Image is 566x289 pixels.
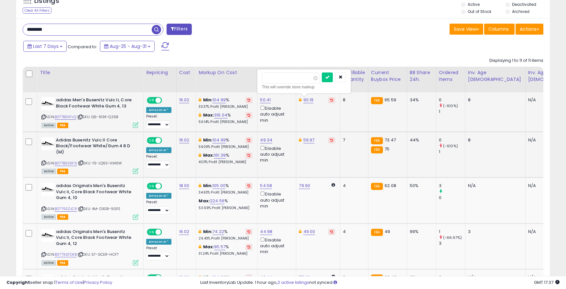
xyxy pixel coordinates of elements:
div: ASIN: [41,183,138,219]
a: B07TBSN7JQ [55,114,76,120]
b: Min: [203,228,213,235]
strong: Copyright [6,279,30,285]
div: 8 [468,97,520,103]
a: 16.02 [179,137,190,143]
small: FBA [371,229,383,236]
i: Revert to store-level Min Markup [247,139,250,142]
label: Deactivated [512,2,536,7]
small: FBA [371,146,383,153]
p: 31.24% Profit [PERSON_NAME] [199,251,252,256]
img: 31IJ-Dzs+WL._SL40_.jpg [41,97,54,110]
div: N/A [468,183,520,189]
p: 34.09% Profit [PERSON_NAME] [199,145,252,149]
div: 4 [343,229,363,235]
a: 79.90 [299,183,310,189]
span: OFF [161,138,171,143]
button: Last 7 Days [23,41,67,52]
a: 74.22 [212,228,224,235]
small: (-100%) [443,143,458,149]
div: 1 [439,149,465,155]
div: seller snap | | [6,280,112,286]
div: 0 [439,137,465,143]
a: 105.00 [212,183,225,189]
b: adidas Originals Men's Busenitz Vulc Ii, Core Black Footwear White Gum 4, 10 [56,183,135,203]
a: B07T9SFDKB [55,252,77,257]
button: Save View [450,24,483,35]
a: 90.19 [303,97,314,103]
div: 34% [410,97,431,103]
p: 34.63% Profit [PERSON_NAME] [199,190,252,195]
div: 1 [439,109,465,115]
div: 8 [343,97,363,103]
div: % [199,244,252,256]
span: 2025-09-8 17:37 GMT [534,279,560,285]
span: OFF [161,183,171,189]
i: This overrides the store level min markup for this listing [199,138,201,142]
span: ON [147,229,156,235]
a: 16.02 [179,97,190,103]
a: 161.39 [214,152,226,159]
div: Amazon AI * [146,107,171,113]
a: 104.99 [212,97,226,103]
button: Actions [516,24,543,35]
a: 104.99 [212,137,226,143]
div: Disable auto adjust min [260,190,291,209]
a: 16.02 [179,228,190,235]
img: 31IJ-Dzs+WL._SL40_.jpg [41,229,54,242]
div: Amazon AI * [146,147,171,153]
a: 54.58 [260,183,272,189]
small: FBA [371,97,383,104]
span: | SKU: 4M-D3GR-9GFE [78,206,120,211]
a: B07TBSS6F6 [55,161,77,166]
div: Preset: [146,200,171,215]
span: FBA [57,169,68,174]
div: 3 [468,229,520,235]
b: Max: [199,198,210,204]
div: Current Buybox Price [371,69,404,83]
span: All listings currently available for purchase on Amazon [41,214,56,220]
img: 31IJ-Dzs+WL._SL40_.jpg [41,137,54,150]
i: This overrides the store level Dynamic Max Price for this listing [299,138,301,142]
a: 224.56 [210,198,224,204]
b: Max: [203,244,214,250]
span: All listings currently available for purchase on Amazon [41,123,56,128]
div: Fulfillable Quantity [343,69,365,83]
b: Adidas Busenitz Vulc II Core Black/Footwear White/Gum 4 8 D (M) [56,137,135,157]
div: % [199,112,252,124]
div: Markup on Cost [199,69,255,76]
small: FBA [371,137,383,144]
span: FBA [57,123,68,128]
th: The percentage added to the cost of goods (COGS) that forms the calculator for Min & Max prices. [196,67,257,92]
div: % [199,97,252,109]
div: ASIN: [41,97,138,127]
div: % [199,137,252,149]
p: 50.59% Profit [PERSON_NAME] [199,206,252,210]
div: 7 [343,137,363,143]
p: 56.14% Profit [PERSON_NAME] [199,120,252,124]
span: OFF [161,98,171,103]
div: BB Share 24h. [410,69,433,83]
div: Disable auto adjust min [260,145,291,163]
div: 50% [410,183,431,189]
span: FBA [57,260,68,266]
div: % [199,152,252,164]
span: | SKU: 57-GCER-HCF7 [78,252,119,257]
div: This will override store markup [262,84,346,90]
b: Max: [203,112,214,118]
span: ON [147,138,156,143]
div: 1 [439,229,465,235]
b: Min: [203,97,213,103]
b: adidas Originals Men's Busenitz Vulc Ii, Core Black Footwear White Gum 4, 12 [56,229,135,249]
div: % [199,198,252,210]
p: 26.43% Profit [PERSON_NAME] [199,236,252,241]
div: 99% [410,229,431,235]
div: 3 [439,183,465,189]
small: (-66.67%) [443,235,462,240]
span: OFF [161,229,171,235]
i: Revert to store-level Dynamic Max Price [330,139,333,142]
div: Amazon AI * [146,193,171,199]
img: 31IJ-Dzs+WL._SL40_.jpg [41,183,54,196]
div: Preset: [146,114,171,129]
div: Cost [179,69,193,76]
div: Disable auto adjust min [260,105,291,123]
